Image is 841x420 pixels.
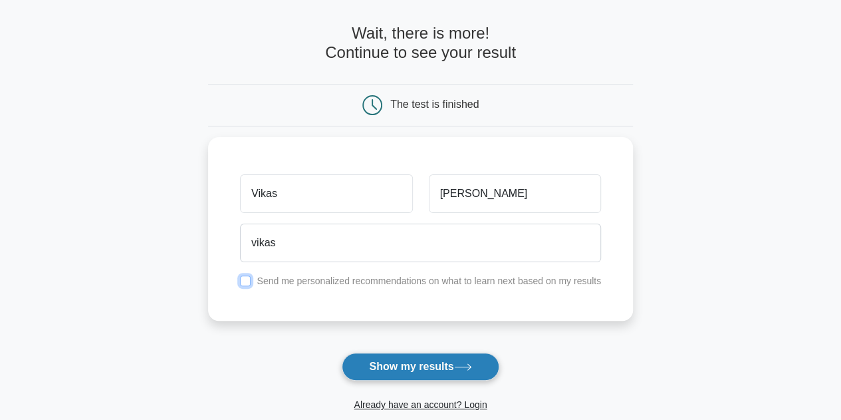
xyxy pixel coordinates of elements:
[208,24,633,63] h4: Wait, there is more! Continue to see your result
[390,99,479,110] div: The test is finished
[429,174,601,213] input: Last name
[354,399,487,410] a: Already have an account? Login
[257,276,601,286] label: Send me personalized recommendations on what to learn next based on my results
[342,353,499,381] button: Show my results
[240,224,601,262] input: Email
[240,174,412,213] input: First name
